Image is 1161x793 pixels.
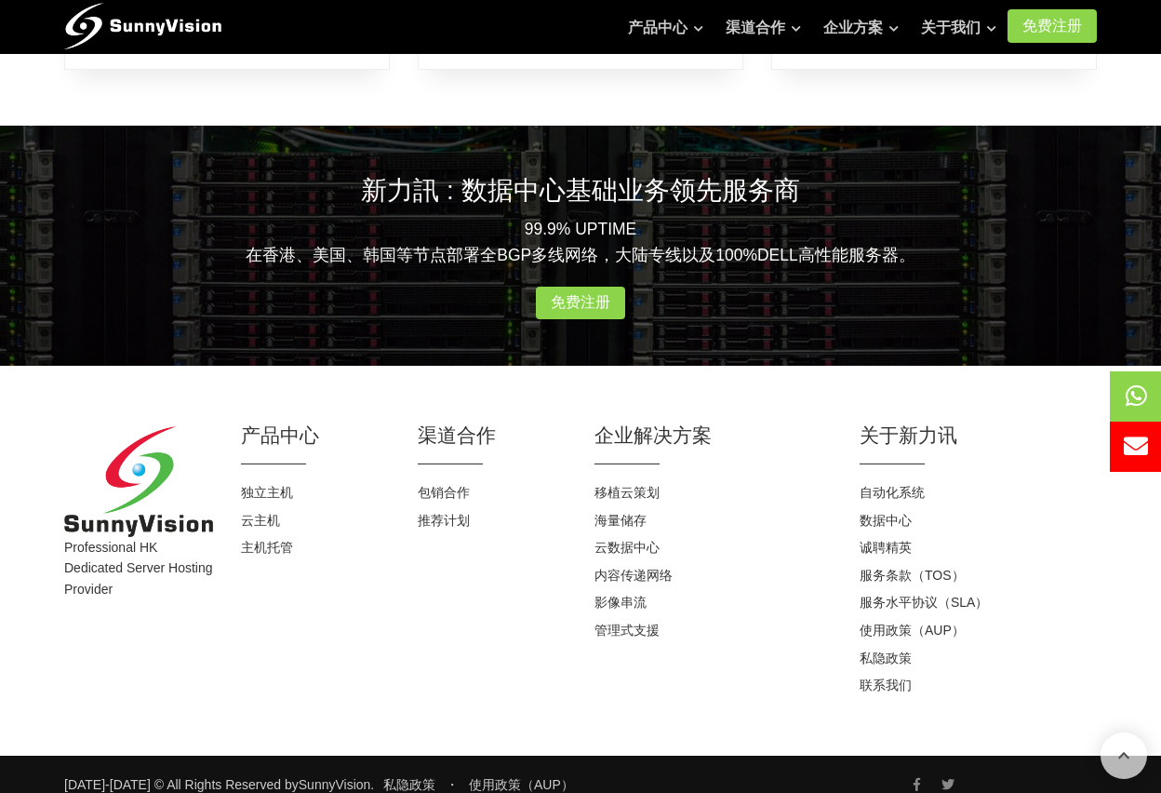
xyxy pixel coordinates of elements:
[241,513,280,528] a: 云主机
[860,422,1097,449] h2: 关于新力讯
[628,9,703,47] a: 产品中心
[594,568,673,583] a: 内容传递网络
[64,216,1097,268] p: 99.9% UPTIME 在香港、美国、韩国等节点部署全BGP多线网络，大陆专线以及100%DELL高性能服务器。
[241,540,293,555] a: 主机托管
[418,513,470,528] a: 推荐计划
[241,485,293,500] a: 独立主机
[64,172,1097,208] h2: 新力訊 : 数据中心基础业务领先服务商
[860,540,912,555] a: 诚聘精英
[418,422,567,449] h2: 渠道合作
[536,287,625,320] a: 免费注册
[921,9,996,47] a: 关于我们
[241,422,390,449] h2: 产品中心
[299,777,371,792] a: SunnyVision
[469,777,574,792] a: 使用政策（AUP）
[383,777,435,792] a: 私隐政策
[860,568,965,583] a: 服务条款（TOS）
[594,595,647,610] a: 影像串流
[860,595,988,610] a: 服务水平协议（SLA）
[860,623,965,638] a: 使用政策（AUP）
[594,540,660,555] a: 云数据中心
[823,9,899,47] a: 企业方案
[860,678,912,692] a: 联系我们
[446,777,459,792] span: ・
[860,651,912,665] a: 私隐政策
[594,513,647,528] a: 海量储存
[418,485,470,500] a: 包销合作
[594,623,660,638] a: 管理式支援
[594,422,832,449] h2: 企业解决方案
[860,513,912,528] a: 数据中心
[860,485,925,500] a: 自动化系统
[726,9,801,47] a: 渠道合作
[64,426,213,537] img: SunnyVision Limited
[1008,9,1097,43] a: 免费注册
[594,485,660,500] a: 移植云策划
[50,426,227,699] div: Professional HK Dedicated Server Hosting Provider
